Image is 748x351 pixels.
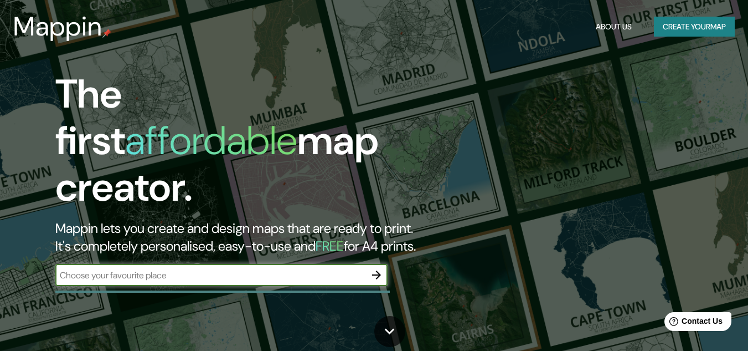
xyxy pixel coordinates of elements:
button: Create yourmap [654,17,735,37]
h5: FREE [316,237,344,255]
h2: Mappin lets you create and design maps that are ready to print. It's completely personalised, eas... [55,220,430,255]
h1: The first map creator. [55,71,430,220]
button: About Us [591,17,636,37]
img: mappin-pin [102,29,111,38]
iframe: Help widget launcher [649,308,736,339]
input: Choose your favourite place [55,269,365,282]
h3: Mappin [13,11,102,42]
h1: affordable [125,115,297,166]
